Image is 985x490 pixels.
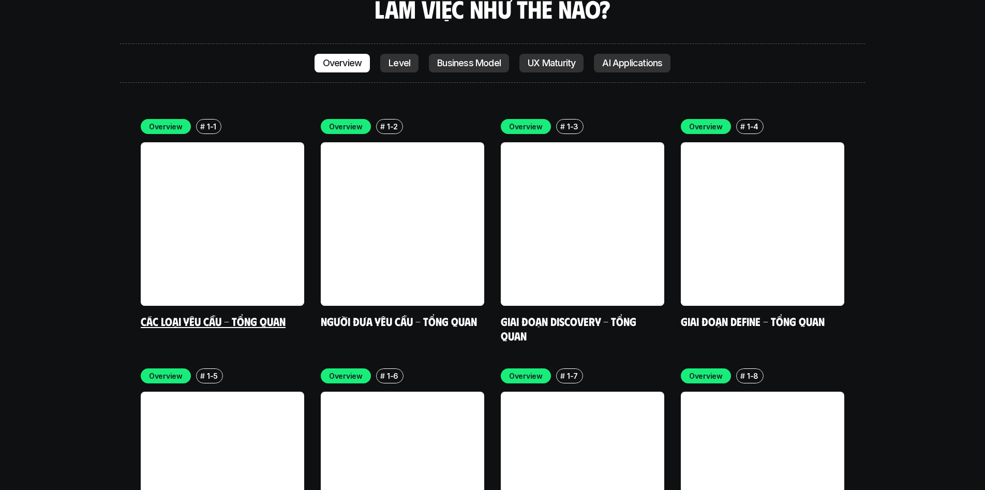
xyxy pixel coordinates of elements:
[429,54,509,72] a: Business Model
[323,58,362,68] p: Overview
[602,58,662,68] p: AI Applications
[207,121,216,132] p: 1-1
[560,372,565,380] h6: #
[389,58,410,68] p: Level
[519,54,584,72] a: UX Maturity
[380,123,385,130] h6: #
[747,121,758,132] p: 1-4
[567,370,578,381] p: 1-7
[689,370,723,381] p: Overview
[509,121,543,132] p: Overview
[740,123,745,130] h6: #
[321,314,477,328] a: Người đưa yêu cầu - Tổng quan
[528,58,575,68] p: UX Maturity
[387,370,398,381] p: 1-6
[747,370,758,381] p: 1-8
[380,372,385,380] h6: #
[509,370,543,381] p: Overview
[329,370,363,381] p: Overview
[200,372,205,380] h6: #
[149,370,183,381] p: Overview
[740,372,745,380] h6: #
[387,121,398,132] p: 1-2
[329,121,363,132] p: Overview
[315,54,370,72] a: Overview
[560,123,565,130] h6: #
[437,58,501,68] p: Business Model
[567,121,578,132] p: 1-3
[207,370,218,381] p: 1-5
[681,314,825,328] a: Giai đoạn Define - Tổng quan
[141,314,286,328] a: Các loại yêu cầu - Tổng quan
[200,123,205,130] h6: #
[149,121,183,132] p: Overview
[380,54,419,72] a: Level
[594,54,670,72] a: AI Applications
[501,314,639,343] a: Giai đoạn Discovery - Tổng quan
[689,121,723,132] p: Overview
